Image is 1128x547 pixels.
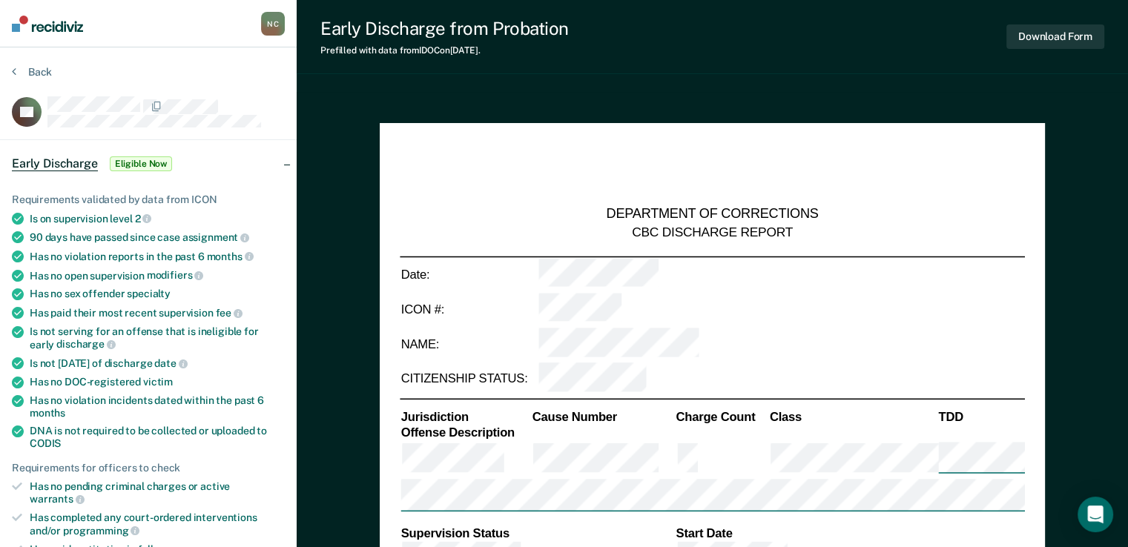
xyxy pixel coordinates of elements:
[135,213,152,225] span: 2
[12,16,83,32] img: Recidiviz
[30,480,285,505] div: Has no pending criminal charges or active
[30,394,285,420] div: Has no violation incidents dated within the past 6
[30,437,61,449] span: CODIS
[30,269,285,282] div: Has no open supervision
[531,408,675,425] th: Cause Number
[110,156,173,171] span: Eligible Now
[320,18,569,39] div: Early Discharge from Probation
[143,376,173,388] span: victim
[30,306,285,319] div: Has paid their most recent supervision
[30,325,285,351] div: Is not serving for an offense that is ineligible for early
[30,425,285,450] div: DNA is not required to be collected or uploaded to
[607,206,819,224] div: DEPARTMENT OF CORRECTIONS
[320,45,569,56] div: Prefilled with data from IDOC on [DATE] .
[127,288,171,299] span: specialty
[30,407,65,419] span: months
[400,292,537,327] td: ICON #:
[400,362,537,397] td: CITIZENSHIP STATUS:
[12,156,98,171] span: Early Discharge
[30,376,285,388] div: Has no DOC-registered
[1078,497,1113,532] div: Open Intercom Messenger
[12,462,285,474] div: Requirements for officers to check
[56,338,116,350] span: discharge
[63,525,139,537] span: programming
[400,256,537,292] td: Date:
[675,525,1025,541] th: Start Date
[400,327,537,362] td: NAME:
[30,231,285,244] div: 90 days have passed since case
[632,223,793,240] div: CBC DISCHARGE REPORT
[30,511,285,537] div: Has completed any court-ordered interventions and/or
[207,251,254,262] span: months
[12,193,285,206] div: Requirements validated by data from ICON
[30,212,285,225] div: Is on supervision level
[182,231,249,243] span: assignment
[675,408,768,425] th: Charge Count
[400,525,675,541] th: Supervision Status
[30,288,285,300] div: Has no sex offender
[768,408,937,425] th: Class
[216,307,243,319] span: fee
[147,269,204,281] span: modifiers
[12,65,52,79] button: Back
[154,357,187,369] span: date
[400,425,531,441] th: Offense Description
[1006,24,1104,49] button: Download Form
[30,250,285,263] div: Has no violation reports in the past 6
[30,357,285,370] div: Is not [DATE] of discharge
[261,12,285,36] div: N C
[400,408,531,425] th: Jurisdiction
[937,408,1025,425] th: TDD
[261,12,285,36] button: NC
[30,493,85,505] span: warrants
